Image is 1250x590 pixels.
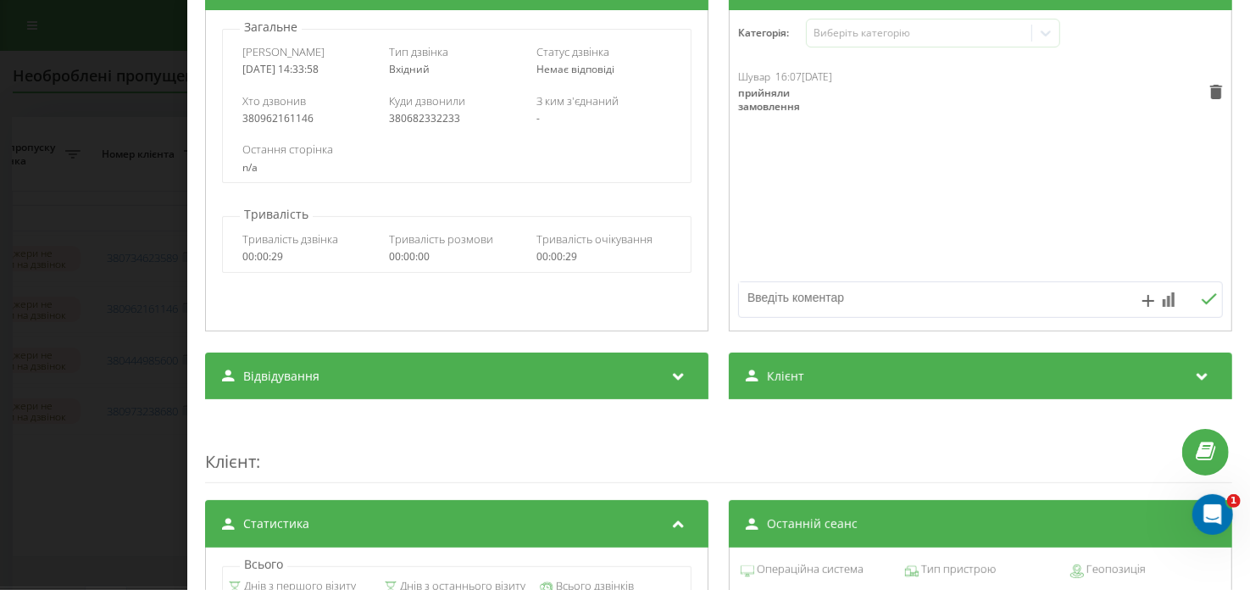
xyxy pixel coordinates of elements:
[242,142,333,157] span: Остання сторінка
[240,206,313,223] p: Тривалість
[242,231,338,247] span: Тривалість дзвінка
[754,561,864,578] span: Операційна система
[390,62,431,76] span: Вхідний
[242,64,377,75] div: [DATE] 14:33:58
[919,561,997,578] span: Тип пристрою
[537,113,672,125] div: -
[390,231,494,247] span: Тривалість розмови
[775,71,832,83] div: 16:07[DATE]
[537,231,653,247] span: Тривалість очікування
[738,27,806,39] h4: Категорія :
[767,515,858,532] span: Останній сеанс
[1227,494,1241,508] span: 1
[205,416,1232,483] div: :
[738,70,770,84] span: Шувар
[1084,561,1146,578] span: Геопозиція
[767,368,804,385] span: Клієнт
[537,251,672,263] div: 00:00:29
[1192,494,1233,535] iframe: Intercom live chat
[537,93,619,109] span: З ким з'єднаний
[242,113,377,125] div: 380962161146
[738,86,831,113] div: прийняли замовлення
[240,556,287,573] p: Всього
[205,450,256,473] span: Клієнт
[390,93,466,109] span: Куди дзвонили
[390,44,449,59] span: Тип дзвінка
[390,113,525,125] div: 380682332233
[240,19,302,36] p: Загальне
[537,44,610,59] span: Статус дзвінка
[242,162,672,174] div: n/a
[242,251,377,263] div: 00:00:29
[814,26,1025,40] div: Виберіть категорію
[243,515,309,532] span: Статистика
[242,93,306,109] span: Хто дзвонив
[242,44,325,59] span: [PERSON_NAME]
[390,251,525,263] div: 00:00:00
[243,368,319,385] span: Відвідування
[537,62,615,76] span: Немає відповіді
